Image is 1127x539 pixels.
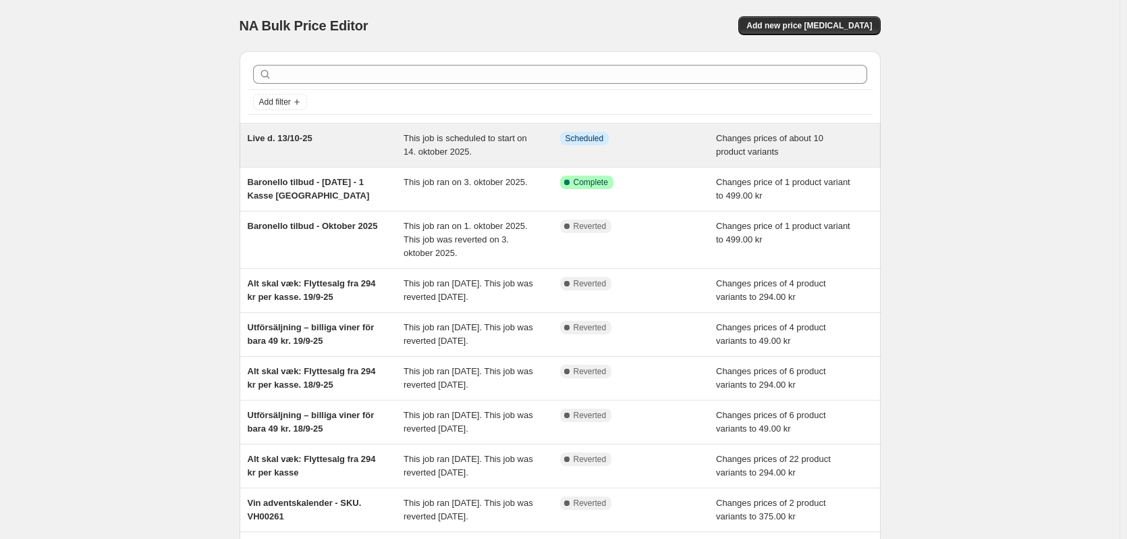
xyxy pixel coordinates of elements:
span: This job ran [DATE]. This job was reverted [DATE]. [404,410,533,434]
span: This job ran [DATE]. This job was reverted [DATE]. [404,322,533,346]
span: Live d. 13/10-25 [248,133,312,143]
span: Scheduled [566,133,604,144]
span: This job ran on 3. oktober 2025. [404,177,528,187]
span: Reverted [574,366,607,377]
span: Utförsäljning – billiga viner för bara 49 kr. 19/9-25 [248,322,375,346]
span: NA Bulk Price Editor [240,18,368,33]
span: This job ran [DATE]. This job was reverted [DATE]. [404,454,533,478]
span: Baronello tilbud - [DATE] - 1 Kasse [GEOGRAPHIC_DATA] [248,177,370,201]
span: Add filter [259,97,291,107]
span: Add new price [MEDICAL_DATA] [746,20,872,31]
span: Alt skal væk: Flyttesalg fra 294 kr per kasse [248,454,376,478]
span: Alt skal væk: Flyttesalg fra 294 kr per kasse. 18/9-25 [248,366,376,390]
span: This job ran on 1. oktober 2025. This job was reverted on 3. oktober 2025. [404,221,528,258]
span: This job ran [DATE]. This job was reverted [DATE]. [404,498,533,521]
span: Reverted [574,221,607,232]
button: Add new price [MEDICAL_DATA] [738,16,880,35]
span: Changes price of 1 product variant to 499.00 kr [716,177,850,201]
span: Alt skal væk: Flyttesalg fra 294 kr per kasse. 19/9-25 [248,278,376,302]
span: Changes prices of about 10 product variants [716,133,823,157]
span: Reverted [574,454,607,465]
span: Complete [574,177,608,188]
span: This job ran [DATE]. This job was reverted [DATE]. [404,278,533,302]
span: This job ran [DATE]. This job was reverted [DATE]. [404,366,533,390]
span: Changes prices of 4 product variants to 294.00 kr [716,278,826,302]
span: Utförsäljning – billiga viner för bara 49 kr. 18/9-25 [248,410,375,434]
span: Changes prices of 4 product variants to 49.00 kr [716,322,826,346]
span: Baronello tilbud - Oktober 2025 [248,221,378,231]
span: Reverted [574,498,607,509]
span: Changes price of 1 product variant to 499.00 kr [716,221,850,245]
span: Changes prices of 22 product variants to 294.00 kr [716,454,831,478]
button: Add filter [253,94,307,110]
span: Reverted [574,322,607,333]
span: Reverted [574,410,607,421]
span: Changes prices of 2 product variants to 375.00 kr [716,498,826,521]
span: Vin adventskalender - SKU. VH00261 [248,498,362,521]
span: Reverted [574,278,607,289]
span: Changes prices of 6 product variants to 294.00 kr [716,366,826,390]
span: Changes prices of 6 product variants to 49.00 kr [716,410,826,434]
span: This job is scheduled to start on 14. oktober 2025. [404,133,527,157]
